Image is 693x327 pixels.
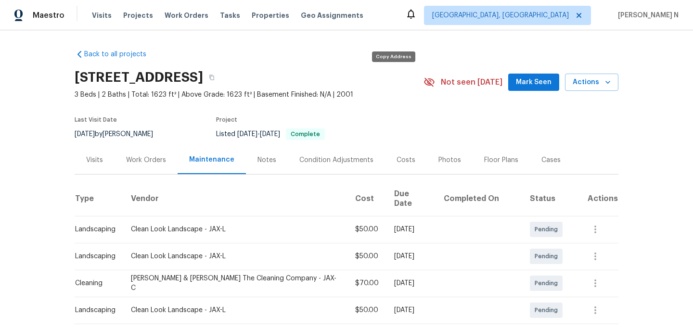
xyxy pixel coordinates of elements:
[126,155,166,165] div: Work Orders
[541,155,561,165] div: Cases
[75,50,167,59] a: Back to all projects
[86,155,103,165] div: Visits
[216,117,237,123] span: Project
[535,278,562,288] span: Pending
[252,11,289,20] span: Properties
[257,155,276,165] div: Notes
[394,252,429,261] div: [DATE]
[522,181,576,216] th: Status
[484,155,518,165] div: Floor Plans
[260,131,280,138] span: [DATE]
[441,77,502,87] span: Not seen [DATE]
[75,278,115,288] div: Cleaning
[220,12,240,19] span: Tasks
[131,305,340,315] div: Clean Look Landscape - JAX-L
[355,278,379,288] div: $70.00
[287,131,324,137] span: Complete
[75,73,203,82] h2: [STREET_ADDRESS]
[516,76,552,88] span: Mark Seen
[92,11,112,20] span: Visits
[535,305,562,315] span: Pending
[438,155,461,165] div: Photos
[355,225,379,234] div: $50.00
[131,274,340,293] div: [PERSON_NAME] & [PERSON_NAME] The Cleaning Company - JAX-C
[189,155,234,164] div: Maintenance
[394,225,429,234] div: [DATE]
[75,128,165,140] div: by [PERSON_NAME]
[301,11,363,20] span: Geo Assignments
[75,305,115,315] div: Landscaping
[165,11,208,20] span: Work Orders
[33,11,64,20] span: Maestro
[75,131,95,138] span: [DATE]
[299,155,373,165] div: Condition Adjustments
[75,117,117,123] span: Last Visit Date
[237,131,280,138] span: -
[237,131,257,138] span: [DATE]
[131,252,340,261] div: Clean Look Landscape - JAX-L
[75,225,115,234] div: Landscaping
[347,181,386,216] th: Cost
[432,11,569,20] span: [GEOGRAPHIC_DATA], [GEOGRAPHIC_DATA]
[75,252,115,261] div: Landscaping
[397,155,415,165] div: Costs
[565,74,618,91] button: Actions
[355,252,379,261] div: $50.00
[576,181,618,216] th: Actions
[131,225,340,234] div: Clean Look Landscape - JAX-L
[386,181,436,216] th: Due Date
[355,305,379,315] div: $50.00
[394,305,429,315] div: [DATE]
[75,90,423,100] span: 3 Beds | 2 Baths | Total: 1623 ft² | Above Grade: 1623 ft² | Basement Finished: N/A | 2001
[535,225,562,234] span: Pending
[123,181,347,216] th: Vendor
[123,11,153,20] span: Projects
[75,181,123,216] th: Type
[216,131,325,138] span: Listed
[394,278,429,288] div: [DATE]
[614,11,679,20] span: [PERSON_NAME] N
[573,76,611,88] span: Actions
[508,74,559,91] button: Mark Seen
[535,252,562,261] span: Pending
[436,181,522,216] th: Completed On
